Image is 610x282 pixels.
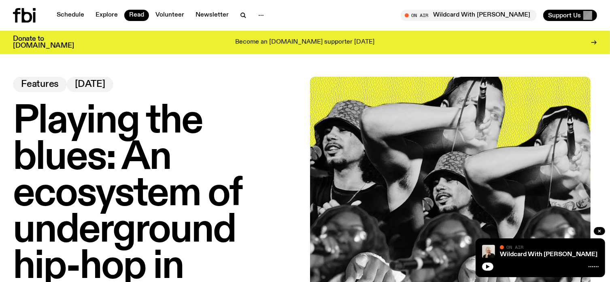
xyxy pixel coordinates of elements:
[482,245,495,258] img: Stuart is smiling charmingly, wearing a black t-shirt against a stark white background.
[124,10,149,21] a: Read
[91,10,123,21] a: Explore
[191,10,234,21] a: Newsletter
[506,244,523,250] span: On Air
[548,12,581,19] span: Support Us
[543,10,597,21] button: Support Us
[151,10,189,21] a: Volunteer
[75,80,105,89] span: [DATE]
[13,36,74,49] h3: Donate to [DOMAIN_NAME]
[236,39,375,46] p: Become an [DOMAIN_NAME] supporter [DATE]
[401,10,537,21] button: On AirWildcard With [PERSON_NAME]
[500,251,597,258] a: Wildcard With [PERSON_NAME]
[21,80,59,89] span: Features
[52,10,89,21] a: Schedule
